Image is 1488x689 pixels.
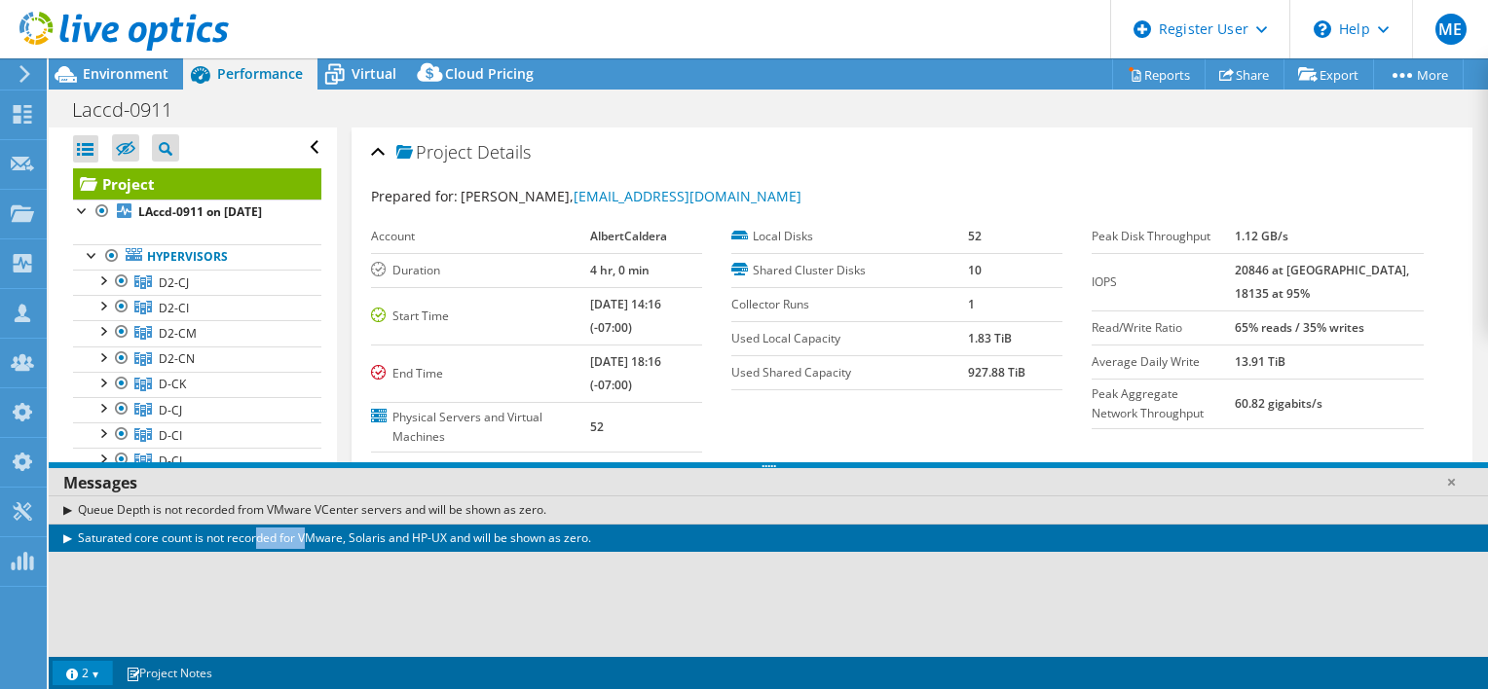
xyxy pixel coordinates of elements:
span: Cloud Pricing [445,64,534,83]
span: ME [1435,14,1467,45]
a: D-CL [73,448,321,473]
b: 13.91 TiB [1235,353,1285,370]
span: Virtual [352,64,396,83]
label: Average Daily Write [1092,352,1235,372]
label: Collector Runs [731,295,968,314]
span: [PERSON_NAME], [461,187,801,205]
a: D2-CN [73,346,321,372]
b: 1.12 GB/s [1235,228,1288,244]
a: Reports [1112,59,1206,90]
a: Share [1205,59,1284,90]
div: Messages [49,468,1488,497]
span: D2-CN [159,350,195,367]
a: D2-CM [73,320,321,345]
label: Read/Write Ratio [1092,318,1235,338]
a: Hypervisors [73,244,321,270]
label: End Time [371,364,591,383]
b: [DATE] 18:16 (-07:00) [590,353,661,393]
span: Environment [83,64,168,83]
a: D-CK [73,372,321,397]
label: Account [371,227,591,246]
div: Saturated core count is not recorded for VMware, Solaris and HP-UX and will be shown as zero. [49,524,1488,552]
b: 65% reads / 35% writes [1235,319,1364,336]
span: D2-CI [159,300,189,316]
label: IOPS [1092,272,1235,292]
span: D2-CJ [159,274,189,291]
span: Project [396,143,472,163]
span: D2-CM [159,325,197,342]
b: 52 [590,418,604,435]
label: Prepared for: [371,187,458,205]
a: Project Notes [112,661,226,685]
a: Project [73,168,321,199]
a: [EMAIL_ADDRESS][DOMAIN_NAME] [574,187,801,205]
label: Shared Cluster Disks [731,261,968,280]
b: LAccd-0911 on [DATE] [138,203,262,220]
b: 52 [968,228,982,244]
b: 927.88 TiB [968,364,1025,381]
a: D-CI [73,422,321,448]
span: D-CL [159,453,185,469]
a: More [1373,59,1464,90]
b: AlbertCaldera [590,228,667,244]
a: D2-CI [73,295,321,320]
a: D2-CJ [73,270,321,295]
label: Physical Servers and Virtual Machines [371,408,591,447]
b: 60.82 gigabits/s [1235,395,1322,412]
b: 4 hr, 0 min [590,262,650,278]
b: [DATE] 14:16 (-07:00) [590,296,661,336]
label: Local Disks [731,227,968,246]
label: Used Shared Capacity [731,363,968,382]
b: 1.83 TiB [968,330,1012,346]
div: Queue Depth is not recorded from VMware VCenter servers and will be shown as zero. [49,495,1488,524]
label: Peak Aggregate Network Throughput [1092,384,1235,423]
b: 20846 at [GEOGRAPHIC_DATA], 18135 at 95% [1235,262,1409,302]
a: D-CJ [73,397,321,422]
span: D-CJ [159,402,182,418]
label: Start Time [371,307,591,326]
span: Details [477,140,531,163]
a: Export [1283,59,1374,90]
a: LAccd-0911 on [DATE] [73,199,321,225]
label: Used Local Capacity [731,329,968,348]
span: D-CK [159,376,186,392]
svg: \n [1314,20,1331,38]
span: Performance [217,64,303,83]
span: D-CI [159,427,182,444]
label: Duration [371,261,591,280]
b: 10 [968,262,982,278]
b: 1 [968,296,975,312]
h1: Laccd-0911 [63,99,203,121]
a: 2 [53,661,113,685]
label: Peak Disk Throughput [1092,227,1235,246]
